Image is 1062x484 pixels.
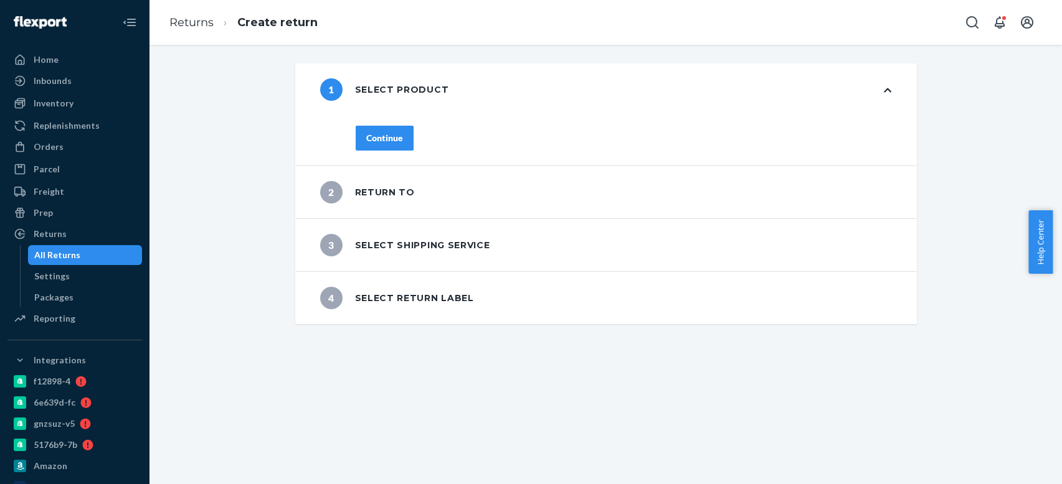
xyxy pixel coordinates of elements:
[7,435,142,455] a: 5176b9-7b
[7,116,142,136] a: Replenishments
[7,456,142,476] a: Amazon
[7,393,142,412] a: 6e639d-fc
[34,375,70,388] div: f12898-4
[237,16,318,29] a: Create return
[7,50,142,70] a: Home
[7,371,142,391] a: f12898-4
[356,126,414,151] button: Continue
[320,234,490,256] div: Select shipping service
[1028,210,1053,274] button: Help Center
[7,309,142,328] a: Reporting
[7,224,142,244] a: Returns
[34,312,75,325] div: Reporting
[34,207,53,219] div: Prep
[7,414,142,434] a: gnzsuz-v5
[7,137,142,157] a: Orders
[34,460,67,472] div: Amazon
[7,350,142,370] button: Integrations
[1015,10,1040,35] button: Open account menu
[34,417,75,430] div: gnzsuz-v5
[28,245,143,265] a: All Returns
[117,10,142,35] button: Close Navigation
[7,182,142,202] a: Freight
[320,181,343,203] span: 2
[7,71,142,91] a: Inbounds
[320,287,474,309] div: Select return label
[34,396,75,409] div: 6e639d-fc
[34,228,67,240] div: Returns
[34,141,64,153] div: Orders
[987,10,1012,35] button: Open notifications
[320,78,449,101] div: Select product
[366,132,403,144] div: Continue
[320,234,343,256] span: 3
[28,287,143,307] a: Packages
[34,270,70,282] div: Settings
[34,185,64,198] div: Freight
[34,291,73,304] div: Packages
[320,287,343,309] span: 4
[159,4,328,41] ol: breadcrumbs
[34,54,59,66] div: Home
[34,119,100,132] div: Replenishments
[320,78,343,101] span: 1
[7,93,142,113] a: Inventory
[34,439,77,451] div: 5176b9-7b
[7,159,142,179] a: Parcel
[320,181,415,203] div: Return to
[28,266,143,286] a: Settings
[34,75,72,87] div: Inbounds
[34,354,86,366] div: Integrations
[960,10,985,35] button: Open Search Box
[169,16,214,29] a: Returns
[14,16,67,29] img: Flexport logo
[34,163,60,175] div: Parcel
[34,249,80,261] div: All Returns
[7,203,142,223] a: Prep
[34,97,73,109] div: Inventory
